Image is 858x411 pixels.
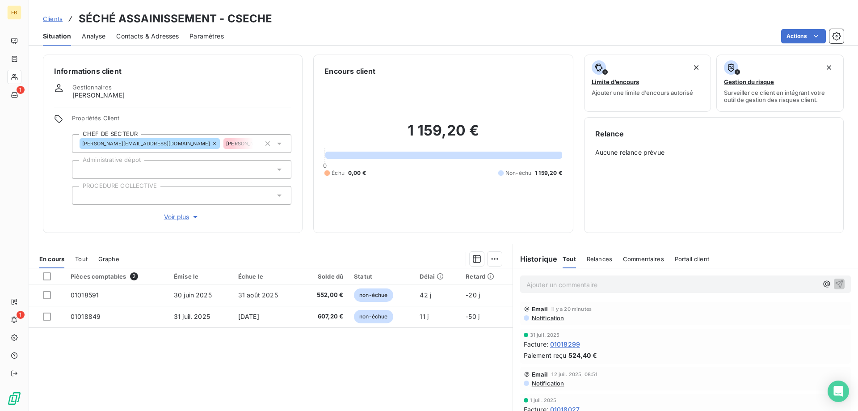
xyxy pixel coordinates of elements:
[17,311,25,319] span: 1
[551,306,592,312] span: il y a 20 minutes
[43,32,71,41] span: Situation
[238,273,294,280] div: Échue le
[354,273,409,280] div: Statut
[524,339,548,349] span: Facture :
[675,255,709,263] span: Portail client
[164,212,200,221] span: Voir plus
[420,313,429,320] span: 11 j
[550,339,580,349] span: 01018299
[551,372,597,377] span: 12 juil. 2025, 08:51
[592,78,639,85] span: Limite d’encours
[116,32,179,41] span: Contacts & Adresses
[531,380,564,387] span: Notification
[174,273,227,280] div: Émise le
[505,169,531,177] span: Non-échu
[75,255,88,263] span: Tout
[39,255,64,263] span: En cours
[17,86,25,94] span: 1
[305,291,343,300] span: 552,00 €
[623,255,664,263] span: Commentaires
[7,88,21,102] a: 1
[7,391,21,406] img: Logo LeanPay
[535,169,562,177] span: 1 159,20 €
[82,32,105,41] span: Analyse
[82,141,210,146] span: [PERSON_NAME][EMAIL_ADDRESS][DOMAIN_NAME]
[584,55,711,112] button: Limite d’encoursAjouter une limite d’encours autorisé
[530,398,557,403] span: 1 juil. 2025
[595,148,833,157] span: Aucune relance prévue
[530,332,560,338] span: 31 juil. 2025
[466,273,507,280] div: Retard
[532,371,548,378] span: Email
[324,122,562,148] h2: 1 159,20 €
[72,212,291,222] button: Voir plus
[420,291,431,299] span: 42 j
[323,162,327,169] span: 0
[43,14,63,23] a: Clients
[828,381,849,402] div: Open Intercom Messenger
[130,272,138,280] span: 2
[43,15,63,22] span: Clients
[348,169,366,177] span: 0,00 €
[72,84,112,91] span: Gestionnaires
[595,128,833,139] h6: Relance
[354,288,393,302] span: non-échue
[238,291,278,299] span: 31 août 2025
[54,66,291,76] h6: Informations client
[98,255,119,263] span: Graphe
[189,32,224,41] span: Paramètres
[716,55,844,112] button: Gestion du risqueSurveiller ce client en intégrant votre outil de gestion des risques client.
[354,310,393,323] span: non-échue
[71,291,99,299] span: 01018591
[79,11,272,27] h3: SÉCHÉ ASSAINISSEMENT - CSECHE
[724,78,774,85] span: Gestion du risque
[174,291,212,299] span: 30 juin 2025
[71,313,101,320] span: 01018849
[305,273,343,280] div: Solde dû
[513,254,558,264] h6: Historique
[332,169,345,177] span: Échu
[72,91,125,100] span: [PERSON_NAME]
[568,351,597,360] span: 524,40 €
[71,272,163,280] div: Pièces comptables
[563,255,576,263] span: Tout
[466,291,480,299] span: -20 j
[592,89,693,96] span: Ajouter une limite d’encours autorisé
[226,141,267,146] span: [PERSON_NAME]
[524,351,567,360] span: Paiement reçu
[305,312,343,321] span: 607,20 €
[532,305,548,313] span: Email
[324,66,375,76] h6: Encours client
[781,29,826,43] button: Actions
[174,313,210,320] span: 31 juil. 2025
[724,89,836,103] span: Surveiller ce client en intégrant votre outil de gestion des risques client.
[238,313,259,320] span: [DATE]
[80,165,87,174] input: Ajouter une valeur
[253,140,261,148] input: Ajouter une valeur
[72,114,291,127] span: Propriétés Client
[80,191,87,199] input: Ajouter une valeur
[420,273,455,280] div: Délai
[531,314,564,322] span: Notification
[7,5,21,20] div: FB
[587,255,612,263] span: Relances
[466,313,479,320] span: -50 j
